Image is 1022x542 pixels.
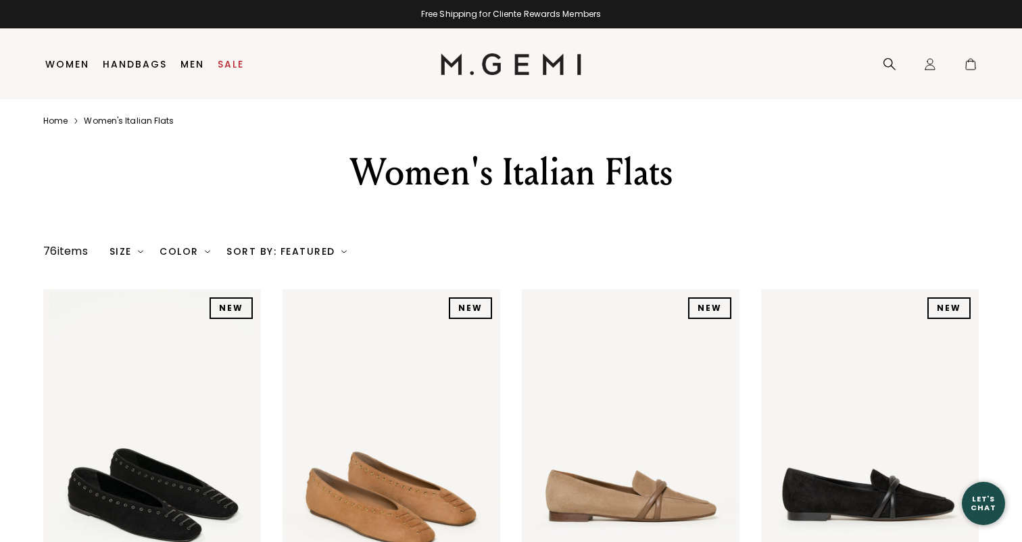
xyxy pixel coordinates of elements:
a: Women's italian flats [84,116,174,126]
div: Let's Chat [962,495,1005,512]
img: chevron-down.svg [138,249,143,254]
div: Sort By: Featured [226,246,347,257]
div: Women's Italian Flats [276,148,746,197]
a: Men [180,59,204,70]
div: Size [109,246,144,257]
a: Sale [218,59,244,70]
div: Color [160,246,210,257]
div: NEW [688,297,731,319]
a: Women [45,59,89,70]
div: NEW [927,297,971,319]
img: chevron-down.svg [341,249,347,254]
div: NEW [449,297,492,319]
a: Home [43,116,68,126]
img: M.Gemi [441,53,582,75]
div: 76 items [43,243,88,260]
a: Handbags [103,59,167,70]
img: chevron-down.svg [205,249,210,254]
div: NEW [210,297,253,319]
